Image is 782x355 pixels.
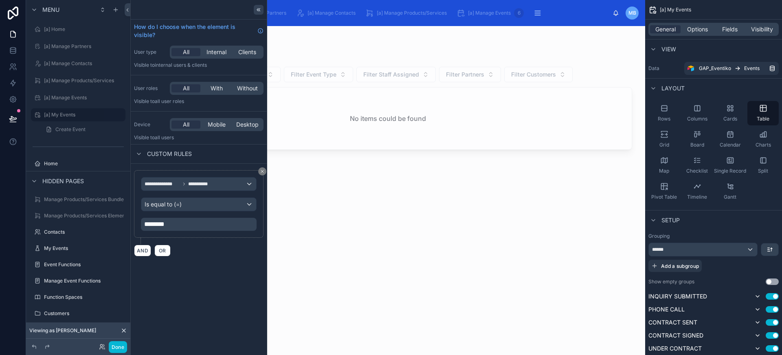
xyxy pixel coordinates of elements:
button: Cards [714,101,746,125]
a: [a] My Events [31,108,125,121]
button: Table [747,101,779,125]
label: My Events [44,245,124,252]
img: Airtable Logo [688,65,694,72]
span: GAP_Eventiko [699,65,731,72]
a: Function Spaces [31,291,125,304]
a: Home [31,157,125,170]
span: Create Event [55,126,86,133]
a: [a] Home [31,23,125,36]
span: [a] My Events [660,7,691,13]
a: [a] Manage Products/Services [363,6,453,20]
span: CONTRACT SIGNED [648,331,703,340]
span: Split [758,168,768,174]
span: MB [628,10,636,16]
label: Manage Event Functions [44,278,124,284]
button: Charts [747,127,779,151]
a: Manage Products/Services Element [31,209,125,222]
span: Internal [206,48,226,56]
button: Single Record [714,153,746,177]
span: Setup [661,216,680,224]
span: Menu [42,6,59,14]
button: Map [648,153,680,177]
span: View [661,45,676,53]
span: Is equal to (=) [145,200,182,208]
span: Rows [658,116,670,122]
label: Event Functions [44,261,124,268]
span: All user roles [155,98,184,104]
button: Done [109,341,127,353]
a: Manage Event Functions [31,274,125,287]
span: Without [237,84,258,92]
span: Single Record [714,168,746,174]
span: All [183,121,189,129]
button: Split [747,153,779,177]
span: General [655,25,676,33]
label: User roles [134,85,167,92]
label: Contacts [44,229,124,235]
span: Timeline [687,194,707,200]
a: [a] Manage Events6 [454,6,526,20]
span: Map [659,168,669,174]
span: Options [687,25,708,33]
span: Visibility [751,25,773,33]
span: Grid [659,142,669,148]
a: Create Event [41,123,125,136]
label: Device [134,121,167,128]
span: Hidden pages [42,177,84,185]
a: My Events [31,242,125,255]
a: [a] Manage Events [31,91,125,104]
button: Columns [681,101,713,125]
button: Timeline [681,179,713,204]
label: [a] Home [44,26,124,33]
span: Gantt [724,194,736,200]
button: OR [154,245,171,256]
p: Visible to [134,98,264,105]
label: [a] Manage Partners [44,43,124,50]
span: Layout [661,84,685,92]
a: Customers [31,307,125,320]
span: Calendar [720,142,741,148]
span: Columns [687,116,707,122]
span: Cards [723,116,737,122]
span: How do I choose when the element is visible? [134,23,254,39]
button: Add a subgroup [648,260,702,272]
span: Events [744,65,760,72]
span: All [183,48,189,56]
span: With [211,84,223,92]
a: GAP_EventikoEvents [684,62,779,75]
p: Visible to [134,134,264,141]
span: [a] Manage Contacts [308,10,356,16]
div: scrollable content [179,4,613,22]
button: Is equal to (=) [141,197,257,211]
button: Gantt [714,179,746,204]
span: Add a subgroup [661,263,699,269]
button: AND [134,245,151,256]
span: Charts [756,142,771,148]
div: 6 [514,8,524,18]
span: Mobile [208,121,226,129]
label: Function Spaces [44,294,124,300]
span: Viewing as [PERSON_NAME] [29,327,96,334]
span: [a] Manage Products/Services [377,10,447,16]
label: Manage Products/Services Bundle [44,196,124,203]
label: Manage Products/Services Element [44,213,127,219]
button: Checklist [681,153,713,177]
span: CONTRACT SENT [648,318,697,327]
span: PHONE CALL [648,305,685,313]
button: Calendar [714,127,746,151]
label: [a] Manage Products/Services [44,77,124,84]
span: INQUIRY SUBMITTED [648,292,707,300]
span: [a] Manage Events [468,10,511,16]
a: [a] Manage Partners [31,40,125,53]
label: Customers [44,310,124,317]
span: All [183,84,189,92]
span: Desktop [236,121,259,129]
label: User type [134,49,167,55]
label: [a] My Events [44,112,121,118]
label: Data [648,65,681,72]
span: Checklist [686,168,708,174]
a: Contacts [31,226,125,239]
a: [a] Manage Contacts [31,57,125,70]
span: Board [690,142,704,148]
span: Internal users & clients [155,62,207,68]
